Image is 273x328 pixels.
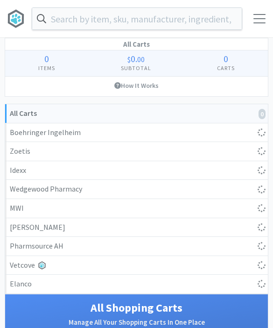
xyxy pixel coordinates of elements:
i: 0 [259,109,266,119]
h1: All Carts [5,38,268,50]
h2: Manage All Your Shopping Carts In One Place [14,317,259,328]
div: Pharmsource AH [10,240,263,252]
div: Zoetis [10,145,263,157]
a: Idexx [5,161,268,180]
div: Boehringer Ingelheim [10,127,263,139]
a: Elanco [5,275,268,293]
span: 00 [137,55,145,64]
a: Wedgewood Pharmacy [5,180,268,199]
div: Idexx [10,164,263,177]
a: Boehringer Ingelheim [5,123,268,143]
strong: All Carts [10,108,37,118]
div: . [88,54,184,64]
div: Vetcove [10,259,263,271]
span: 0 [44,53,49,64]
input: Search by item, sku, manufacturer, ingredient, size... [32,8,242,29]
a: All Carts0 [5,104,268,123]
a: Pharmsource AH [5,237,268,256]
span: 0 [131,53,135,64]
div: [PERSON_NAME] [10,221,263,234]
div: Wedgewood Pharmacy [10,183,263,195]
div: MWI [10,202,263,214]
h4: Subtotal [88,64,184,72]
a: [PERSON_NAME] [5,218,268,237]
a: Vetcove [5,256,268,275]
a: Zoetis [5,142,268,161]
span: $ [127,55,131,64]
div: Elanco [10,278,263,290]
h1: All Shopping Carts [14,299,259,317]
span: 0 [224,53,228,64]
a: MWI [5,199,268,218]
h4: Carts [184,64,268,72]
a: How It Works [5,77,268,94]
h4: Items [5,64,88,72]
